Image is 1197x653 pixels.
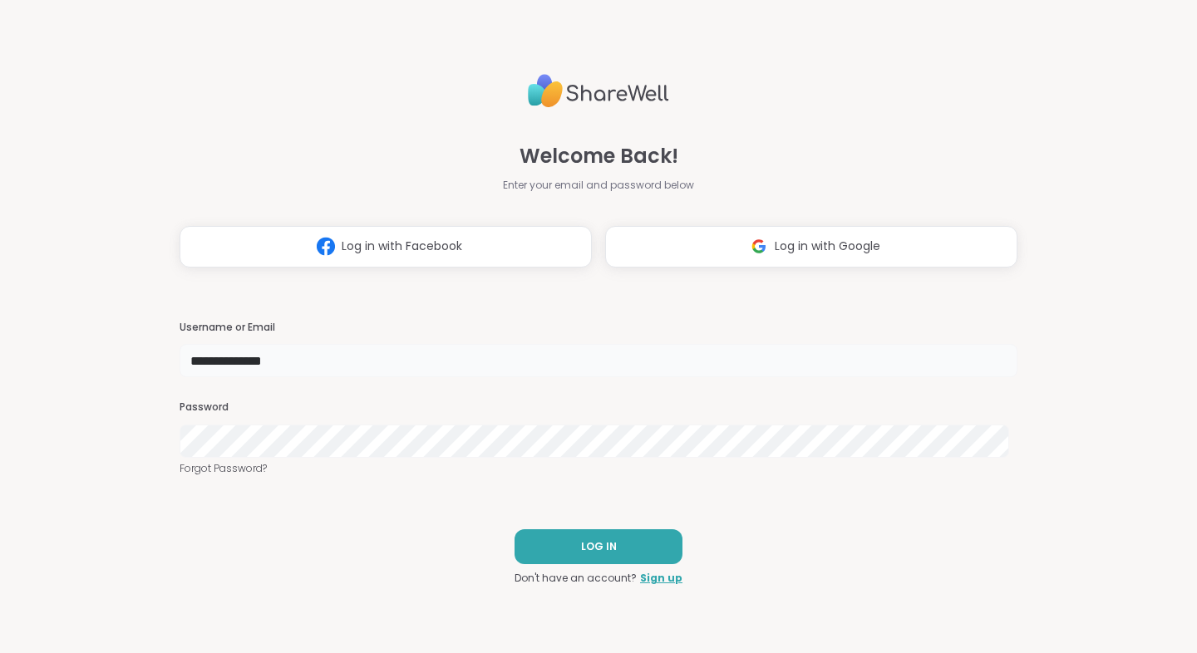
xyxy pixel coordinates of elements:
[515,571,637,586] span: Don't have an account?
[503,178,694,193] span: Enter your email and password below
[775,238,880,255] span: Log in with Google
[605,226,1017,268] button: Log in with Google
[342,238,462,255] span: Log in with Facebook
[310,231,342,262] img: ShareWell Logomark
[180,226,592,268] button: Log in with Facebook
[528,67,669,115] img: ShareWell Logo
[180,321,1017,335] h3: Username or Email
[640,571,682,586] a: Sign up
[515,529,682,564] button: LOG IN
[581,539,617,554] span: LOG IN
[180,461,1017,476] a: Forgot Password?
[743,231,775,262] img: ShareWell Logomark
[520,141,678,171] span: Welcome Back!
[180,400,1017,415] h3: Password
